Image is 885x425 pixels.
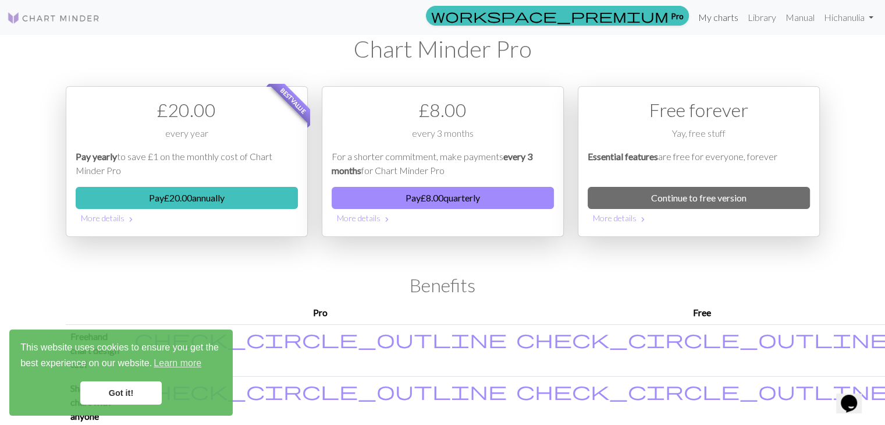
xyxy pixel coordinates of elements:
[134,380,507,402] span: check_circle_outline
[781,6,819,29] a: Manual
[426,6,689,26] a: Pro
[743,6,781,29] a: Library
[76,126,298,150] div: every year
[134,381,507,400] i: Included
[431,8,669,24] span: workspace_premium
[332,126,554,150] div: every 3 months
[588,96,810,124] div: Free forever
[332,96,554,124] div: £ 8.00
[332,151,532,176] em: every 3 months
[588,150,810,178] p: are free for everyone, forever
[76,209,298,227] button: More details
[76,187,298,209] button: Pay£20.00annually
[332,150,554,178] p: For a shorter commitment, make payments for Chart Minder Pro
[20,341,222,372] span: This website uses cookies to ensure you get the best experience on our website.
[76,96,298,124] div: £ 20.00
[578,86,820,237] div: Free option
[134,328,507,350] span: check_circle_outline
[382,214,392,225] span: chevron_right
[152,355,203,372] a: learn more about cookies
[66,35,820,63] h1: Chart Minder Pro
[9,330,233,416] div: cookieconsent
[268,76,318,126] span: Best value
[76,151,117,162] em: Pay yearly
[126,214,136,225] span: chevron_right
[588,126,810,150] div: Yay, free stuff
[66,86,308,237] div: Payment option 1
[332,187,554,209] button: Pay£8.00quarterly
[332,209,554,227] button: More details
[819,6,878,29] a: Hichanulia
[76,150,298,178] p: to save £1 on the monthly cost of Chart Minder Pro
[66,274,820,296] h2: Benefits
[588,209,810,227] button: More details
[130,301,511,325] th: Pro
[836,378,873,413] iframe: chat widget
[588,187,810,209] a: Continue to free version
[7,11,100,25] img: Logo
[638,214,648,225] span: chevron_right
[694,6,743,29] a: My charts
[588,151,658,162] em: Essential features
[80,381,162,405] a: dismiss cookie message
[322,86,564,237] div: Payment option 2
[134,330,507,348] i: Included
